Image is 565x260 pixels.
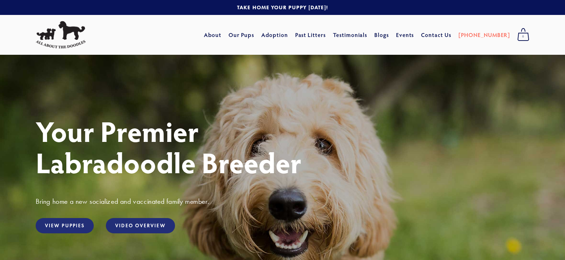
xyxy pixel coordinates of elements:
a: Adoption [261,28,288,41]
a: Past Litters [295,31,326,38]
a: Blogs [374,28,389,41]
a: Testimonials [333,28,368,41]
img: All About The Doodles [36,21,86,49]
a: Our Pups [228,28,255,41]
a: Contact Us [421,28,451,41]
a: View Puppies [36,218,94,233]
span: 0 [517,32,529,41]
a: [PHONE_NUMBER] [458,28,510,41]
a: About [204,28,221,41]
h3: Bring home a new socialized and vaccinated family member. [36,197,529,206]
a: Events [396,28,414,41]
a: Video Overview [106,218,175,233]
h1: Your Premier Labradoodle Breeder [36,115,529,178]
a: 0 items in cart [514,26,533,44]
